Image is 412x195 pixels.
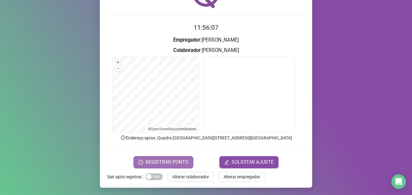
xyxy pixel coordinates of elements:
h3: : [PERSON_NAME] [107,36,305,44]
strong: Empregador [173,37,200,43]
button: REGISTRAR PONTO [133,156,193,168]
div: Open Intercom Messenger [391,174,406,189]
span: SOLICITAR AJUSTE [231,159,274,166]
button: + [115,60,121,65]
span: info-circle [120,135,126,140]
a: OpenStreetMap [151,127,176,131]
span: Alterar colaborador [172,173,209,180]
time: 11:56:07 [194,24,218,31]
span: REGISTRAR PONTO [146,159,188,166]
span: clock-circle [138,160,143,165]
button: Alterar empregador [219,172,265,182]
span: edit [224,160,229,165]
span: Alterar empregador [224,173,260,180]
strong: Colaborador [173,47,201,53]
p: Endereço aprox. : Quadra [GEOGRAPHIC_DATA][STREET_ADDRESS][GEOGRAPHIC_DATA] [107,135,305,141]
label: Sair após registrar [107,172,146,182]
li: © contributors. [148,127,197,131]
button: – [115,66,121,71]
h3: : [PERSON_NAME] [107,46,305,54]
button: editSOLICITAR AJUSTE [219,156,279,168]
button: Alterar colaborador [167,172,214,182]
